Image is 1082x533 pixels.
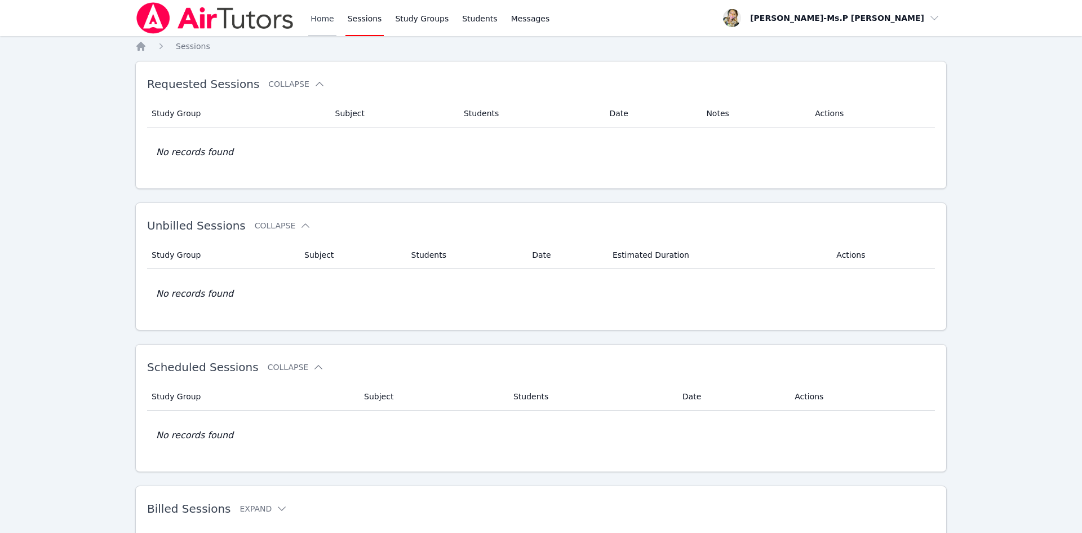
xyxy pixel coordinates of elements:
button: Collapse [255,220,311,231]
button: Collapse [268,78,325,90]
th: Study Group [147,100,329,127]
img: Air Tutors [135,2,295,34]
th: Date [602,100,699,127]
th: Actions [788,383,935,411]
th: Subject [329,100,457,127]
th: Date [525,241,606,269]
th: Actions [808,100,935,127]
nav: Breadcrumb [135,41,947,52]
th: Date [676,383,788,411]
th: Students [405,241,526,269]
span: Billed Sessions [147,502,230,516]
span: Sessions [176,42,210,51]
td: No records found [147,127,935,177]
th: Estimated Duration [606,241,830,269]
th: Students [457,100,602,127]
th: Subject [357,383,507,411]
th: Notes [699,100,808,127]
button: Collapse [268,362,324,373]
button: Expand [240,503,287,514]
span: Scheduled Sessions [147,360,259,374]
th: Subject [298,241,405,269]
td: No records found [147,411,935,460]
th: Study Group [147,241,298,269]
span: Requested Sessions [147,77,259,91]
th: Students [507,383,676,411]
span: Unbilled Sessions [147,219,246,232]
th: Actions [830,241,935,269]
td: No records found [147,269,935,319]
th: Study Group [147,383,357,411]
span: Messages [511,13,550,24]
a: Sessions [176,41,210,52]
